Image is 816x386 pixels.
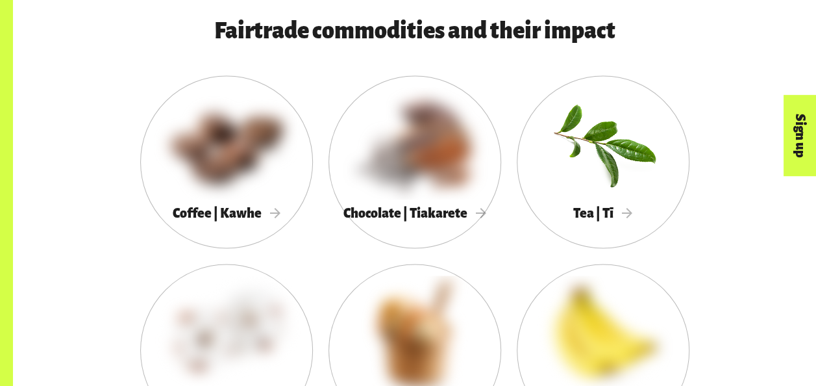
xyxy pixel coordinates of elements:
[173,205,280,220] span: Coffee | Kawhe
[573,205,632,220] span: Tea | Tī
[140,75,313,248] a: Coffee | Kawhe
[517,75,689,248] a: Tea | Tī
[114,19,715,44] h3: Fairtrade commodities and their impact
[328,75,501,248] a: Chocolate | Tiakarete
[343,205,486,220] span: Chocolate | Tiakarete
